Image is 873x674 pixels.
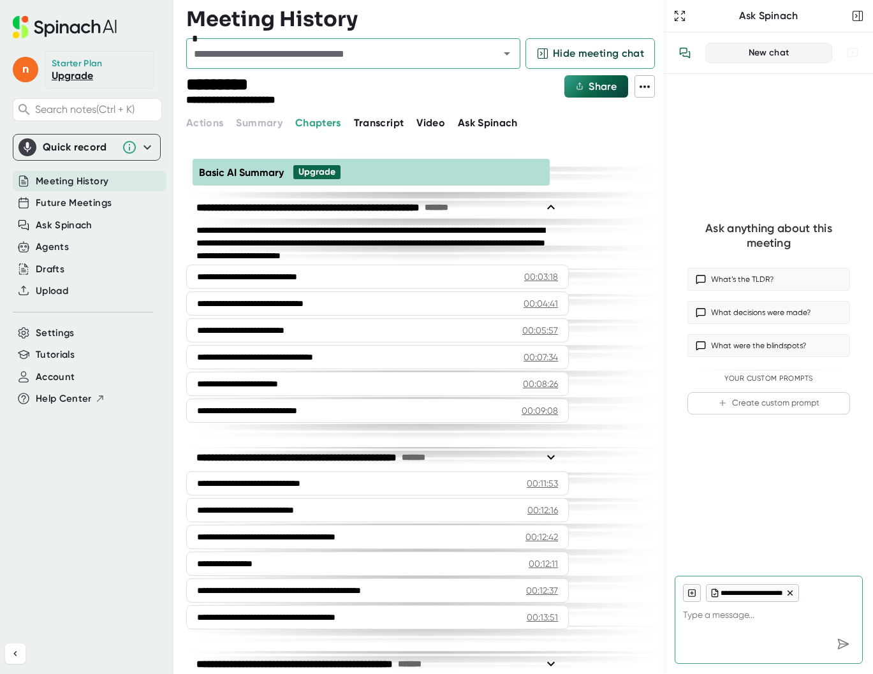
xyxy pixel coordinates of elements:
[589,80,617,92] span: Share
[13,57,38,82] span: n
[672,40,698,66] button: View conversation history
[527,611,558,624] div: 00:13:51
[186,115,223,131] button: Actions
[36,392,105,406] button: Help Center
[687,334,850,357] button: What were the blindspots?
[36,370,75,385] button: Account
[52,70,93,82] a: Upgrade
[36,218,92,233] button: Ask Spinach
[298,166,335,178] div: Upgrade
[416,117,445,129] span: Video
[354,117,404,129] span: Transcript
[5,643,26,664] button: Collapse sidebar
[354,115,404,131] button: Transcript
[687,392,850,414] button: Create custom prompt
[687,268,850,291] button: What’s the TLDR?
[527,504,558,516] div: 00:12:16
[714,47,824,59] div: New chat
[522,404,558,417] div: 00:09:08
[18,135,155,160] div: Quick record
[526,584,558,597] div: 00:12:37
[849,7,867,25] button: Close conversation sidebar
[687,374,850,383] div: Your Custom Prompts
[524,270,558,283] div: 00:03:18
[687,221,850,250] div: Ask anything about this meeting
[186,117,223,129] span: Actions
[832,633,855,656] div: Send message
[671,7,689,25] button: Expand to Ask Spinach page
[36,240,69,254] button: Agents
[529,557,558,570] div: 00:12:11
[295,117,341,129] span: Chapters
[525,38,655,69] button: Hide meeting chat
[458,117,518,129] span: Ask Spinach
[525,531,558,543] div: 00:12:42
[236,117,282,129] span: Summary
[52,58,103,70] div: Starter Plan
[43,141,115,154] div: Quick record
[35,103,158,115] span: Search notes (Ctrl + K)
[36,392,92,406] span: Help Center
[689,10,849,22] div: Ask Spinach
[36,348,75,362] button: Tutorials
[524,351,558,363] div: 00:07:34
[523,377,558,390] div: 00:08:26
[36,326,75,341] button: Settings
[36,196,112,210] button: Future Meetings
[199,166,284,179] span: Basic AI Summary
[416,115,445,131] button: Video
[527,477,558,490] div: 00:11:53
[36,262,64,277] button: Drafts
[458,115,518,131] button: Ask Spinach
[522,324,558,337] div: 00:05:57
[498,45,516,62] button: Open
[295,115,341,131] button: Chapters
[36,284,68,298] button: Upload
[524,297,558,310] div: 00:04:41
[564,75,628,98] button: Share
[186,7,358,31] h3: Meeting History
[687,301,850,324] button: What decisions were made?
[553,46,644,61] span: Hide meeting chat
[36,174,108,189] button: Meeting History
[236,115,282,131] button: Summary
